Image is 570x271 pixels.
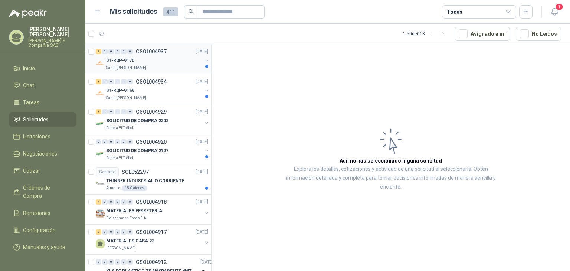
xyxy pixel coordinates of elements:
[136,229,167,235] p: GSOL004917
[516,27,561,41] button: No Leídos
[136,139,167,144] p: GSOL004920
[196,229,208,236] p: [DATE]
[23,209,50,217] span: Remisiones
[115,229,120,235] div: 0
[106,245,136,251] p: [PERSON_NAME]
[106,65,146,71] p: Santa [PERSON_NAME]
[127,49,133,54] div: 0
[106,215,147,221] p: Fleischmann Foods S.A.
[196,108,208,115] p: [DATE]
[96,89,105,98] img: Company Logo
[96,139,101,144] div: 0
[96,167,119,176] div: Cerrado
[121,259,127,265] div: 0
[447,8,462,16] div: Todas
[136,79,167,84] p: GSOL004934
[121,199,127,205] div: 0
[108,199,114,205] div: 0
[23,184,69,200] span: Órdenes de Compra
[127,139,133,144] div: 0
[122,185,147,191] div: 15 Galones
[136,199,167,205] p: GSOL004918
[9,9,47,18] img: Logo peakr
[108,109,114,114] div: 0
[121,49,127,54] div: 0
[9,240,76,254] a: Manuales y ayuda
[115,79,120,84] div: 0
[196,78,208,85] p: [DATE]
[127,109,133,114] div: 0
[23,167,40,175] span: Cotizar
[102,109,108,114] div: 0
[96,228,210,251] a: 3 0 0 0 0 0 GSOL004917[DATE] MATERIALES CASA 23[PERSON_NAME]
[136,109,167,114] p: GSOL004929
[9,61,76,75] a: Inicio
[96,209,105,218] img: Company Logo
[96,119,105,128] img: Company Logo
[102,229,108,235] div: 0
[196,138,208,146] p: [DATE]
[102,139,108,144] div: 0
[127,199,133,205] div: 0
[106,238,154,245] p: MATERIALES CASA 23
[121,139,127,144] div: 0
[96,149,105,158] img: Company Logo
[23,98,39,107] span: Tareas
[96,109,101,114] div: 1
[96,197,210,221] a: 4 0 0 0 0 0 GSOL004918[DATE] Company LogoMATERIALES FERRETERIAFleischmann Foods S.A.
[9,95,76,110] a: Tareas
[106,87,134,94] p: 01-RQP-9169
[340,157,442,165] h3: Aún no has seleccionado niguna solicitud
[96,107,210,131] a: 1 0 0 0 0 0 GSOL004929[DATE] Company LogoSOLICITUD DE COMPRA 2202Panela El Trébol
[102,259,108,265] div: 0
[23,133,50,141] span: Licitaciones
[102,79,108,84] div: 0
[115,259,120,265] div: 0
[9,147,76,161] a: Negociaciones
[196,48,208,55] p: [DATE]
[106,57,134,64] p: 01-RQP-9170
[96,49,101,54] div: 3
[121,229,127,235] div: 0
[96,79,101,84] div: 1
[115,139,120,144] div: 0
[555,3,563,10] span: 1
[127,79,133,84] div: 0
[108,79,114,84] div: 0
[106,177,184,185] p: THINNER INDUSTRIAL O CORRIENTE
[23,243,65,251] span: Manuales y ayuda
[96,199,101,205] div: 4
[106,208,162,215] p: MATERIALES FERRETERIA
[127,229,133,235] div: 0
[23,226,56,234] span: Configuración
[127,259,133,265] div: 0
[85,164,211,195] a: CerradoSOL052297[DATE] Company LogoTHINNER INDUSTRIAL O CORRIENTEAlmatec15 Galones
[96,137,210,161] a: 0 0 0 0 0 0 GSOL004920[DATE] Company LogoSOLICITUD DE COMPRA 2197Panela El Trébol
[96,77,210,101] a: 1 0 0 0 0 0 GSOL004934[DATE] Company Logo01-RQP-9169Santa [PERSON_NAME]
[9,164,76,178] a: Cotizar
[9,130,76,144] a: Licitaciones
[403,28,449,40] div: 1 - 50 de 613
[110,6,157,17] h1: Mis solicitudes
[106,125,133,131] p: Panela El Trébol
[189,9,194,14] span: search
[23,64,35,72] span: Inicio
[108,259,114,265] div: 0
[102,49,108,54] div: 0
[108,229,114,235] div: 0
[96,179,105,188] img: Company Logo
[122,169,149,174] p: SOL052297
[136,49,167,54] p: GSOL004937
[96,259,101,265] div: 0
[102,199,108,205] div: 0
[196,169,208,176] p: [DATE]
[96,47,210,71] a: 3 0 0 0 0 0 GSOL004937[DATE] Company Logo01-RQP-9170Santa [PERSON_NAME]
[106,95,146,101] p: Santa [PERSON_NAME]
[108,49,114,54] div: 0
[106,117,168,124] p: SOLICITUD DE COMPRA 2202
[9,206,76,220] a: Remisiones
[106,155,133,161] p: Panela El Trébol
[196,199,208,206] p: [DATE]
[9,78,76,92] a: Chat
[23,81,34,89] span: Chat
